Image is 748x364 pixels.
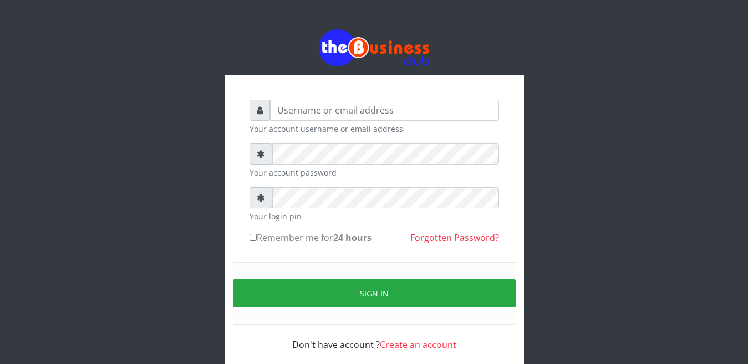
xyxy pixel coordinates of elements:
[250,123,499,135] small: Your account username or email address
[410,232,499,244] a: Forgotten Password?
[333,232,372,244] b: 24 hours
[250,211,499,222] small: Your login pin
[250,167,499,178] small: Your account password
[380,339,456,351] a: Create an account
[270,100,499,121] input: Username or email address
[233,279,516,307] button: Sign in
[250,325,499,351] div: Don't have account ?
[250,234,257,241] input: Remember me for24 hours
[250,231,372,244] label: Remember me for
